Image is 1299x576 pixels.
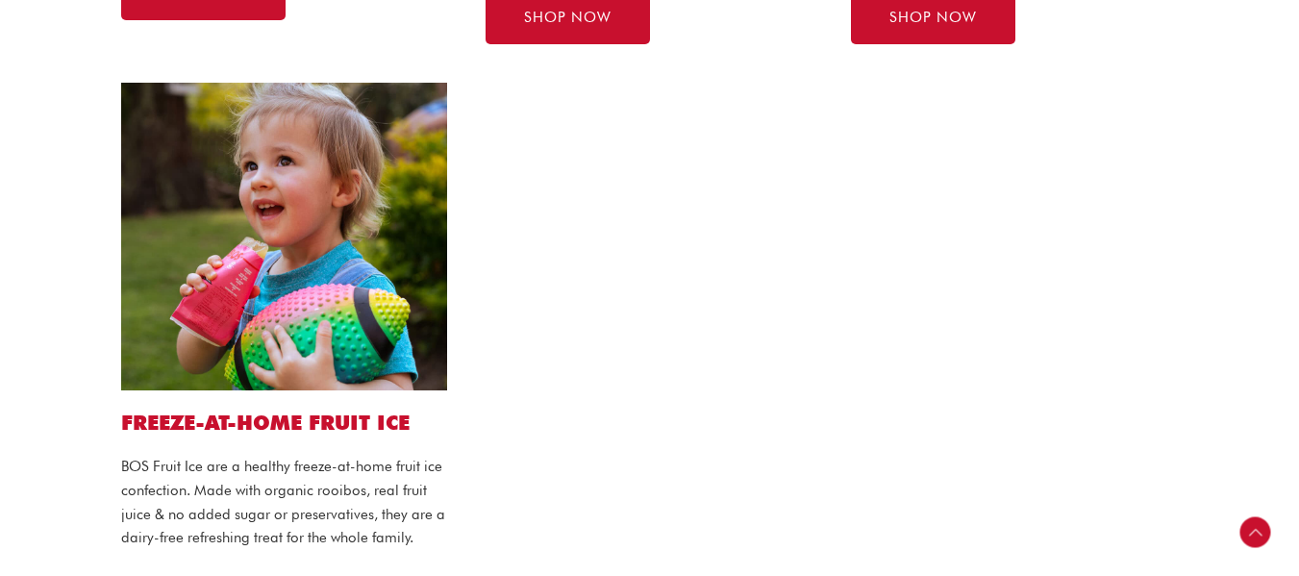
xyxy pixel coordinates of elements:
[524,11,612,25] span: SHOP NOW
[121,410,448,436] h2: FREEZE-AT-HOME FRUIT ICE
[121,83,448,390] img: Cherry_Ice Bosbrands
[889,11,977,25] span: SHOP NOW
[121,455,448,550] p: BOS Fruit Ice are a healthy freeze-at-home fruit ice confection. Made with organic rooibos, real ...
